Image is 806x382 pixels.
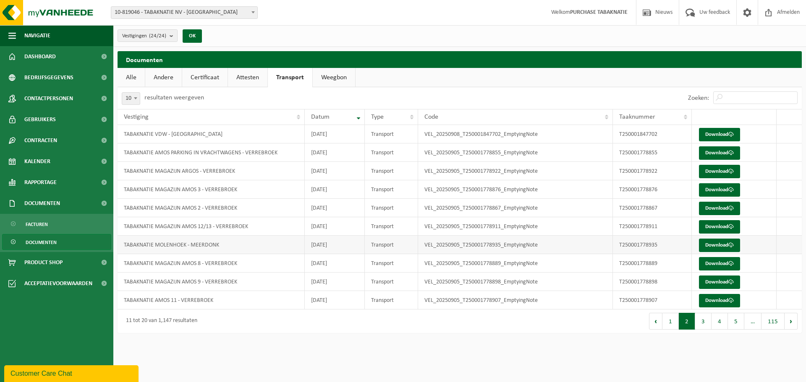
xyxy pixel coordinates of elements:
td: T250001778935 [613,236,691,254]
span: Bedrijfsgegevens [24,67,73,88]
td: T250001778898 [613,273,691,291]
td: VEL_20250905_T250001778876_EmptyingNote [418,180,613,199]
td: Transport [365,236,418,254]
td: T250001847702 [613,125,691,143]
h2: Documenten [118,51,802,68]
a: Download [699,146,740,160]
span: Rapportage [24,172,57,193]
td: [DATE] [305,125,365,143]
a: Download [699,128,740,141]
a: Download [699,202,740,215]
span: Contactpersonen [24,88,73,109]
td: [DATE] [305,199,365,217]
a: Attesten [228,68,267,87]
span: Gebruikers [24,109,56,130]
td: Transport [365,199,418,217]
td: [DATE] [305,236,365,254]
span: Dashboard [24,46,56,67]
td: Transport [365,273,418,291]
button: 5 [728,313,744,330]
span: Documenten [24,193,60,214]
a: Download [699,183,740,197]
span: Type [371,114,384,120]
td: TABAKNATIE MAGAZIJN AMOS 2 - VERREBROEK [118,199,305,217]
td: TABAKNATIE VDW - [GEOGRAPHIC_DATA] [118,125,305,143]
label: resultaten weergeven [144,94,204,101]
span: … [744,313,762,330]
td: T250001778876 [613,180,691,199]
iframe: chat widget [4,364,140,382]
a: Alle [118,68,145,87]
span: Facturen [26,216,48,232]
td: T250001778907 [613,291,691,309]
button: Next [785,313,798,330]
a: Weegbon [313,68,355,87]
td: Transport [365,291,418,309]
label: Zoeken: [688,95,709,101]
span: Vestigingen [122,30,166,42]
button: Vestigingen(24/24) [118,29,178,42]
a: Download [699,220,740,234]
td: TABAKNATIE MAGAZIJN AMOS 8 - VERREBROEK [118,254,305,273]
a: Facturen [2,216,111,232]
td: VEL_20250905_T250001778867_EmptyingNote [418,199,613,217]
span: Taaknummer [619,114,655,120]
td: Transport [365,125,418,143]
a: Documenten [2,234,111,250]
td: Transport [365,162,418,180]
span: 10-819046 - TABAKNATIE NV - ANTWERPEN [111,6,258,19]
td: VEL_20250905_T250001778907_EmptyingNote [418,291,613,309]
td: [DATE] [305,254,365,273]
td: VEL_20250905_T250001778898_EmptyingNote [418,273,613,291]
button: 1 [662,313,679,330]
span: Navigatie [24,25,50,46]
td: T250001778922 [613,162,691,180]
td: VEL_20250908_T250001847702_EmptyingNote [418,125,613,143]
td: VEL_20250905_T250001778935_EmptyingNote [418,236,613,254]
div: 11 tot 20 van 1,147 resultaten [122,314,197,329]
span: Documenten [26,234,57,250]
a: Download [699,275,740,289]
td: VEL_20250905_T250001778922_EmptyingNote [418,162,613,180]
td: TABAKNATIE MAGAZIJN AMOS 9 - VERREBROEK [118,273,305,291]
a: Download [699,165,740,178]
td: TABAKNATIE AMOS 11 - VERREBROEK [118,291,305,309]
span: Contracten [24,130,57,151]
td: T250001778855 [613,143,691,162]
a: Transport [268,68,312,87]
td: [DATE] [305,217,365,236]
td: T250001778889 [613,254,691,273]
span: Datum [311,114,330,120]
td: [DATE] [305,291,365,309]
td: VEL_20250905_T250001778911_EmptyingNote [418,217,613,236]
a: Download [699,294,740,307]
td: TABAKNATIE AMOS PARKING IN VRACHTWAGENS - VERREBROEK [118,143,305,162]
button: OK [183,29,202,43]
td: TABAKNATIE MAGAZIJN AMOS 12/13 - VERREBROEK [118,217,305,236]
a: Certificaat [182,68,228,87]
td: T250001778867 [613,199,691,217]
span: Acceptatievoorwaarden [24,273,92,294]
td: T250001778911 [613,217,691,236]
span: Code [424,114,438,120]
td: TABAKNATIE MOLENHOEK - MEERDONK [118,236,305,254]
span: Kalender [24,151,50,172]
a: Download [699,257,740,270]
td: Transport [365,180,418,199]
button: 4 [712,313,728,330]
td: Transport [365,254,418,273]
button: 3 [695,313,712,330]
span: Product Shop [24,252,63,273]
a: Andere [145,68,182,87]
span: 10-819046 - TABAKNATIE NV - ANTWERPEN [111,7,257,18]
td: Transport [365,217,418,236]
td: VEL_20250905_T250001778889_EmptyingNote [418,254,613,273]
span: 10 [122,92,140,105]
td: [DATE] [305,180,365,199]
span: Vestiging [124,114,149,120]
td: VEL_20250905_T250001778855_EmptyingNote [418,143,613,162]
td: Transport [365,143,418,162]
td: [DATE] [305,162,365,180]
button: Previous [649,313,662,330]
